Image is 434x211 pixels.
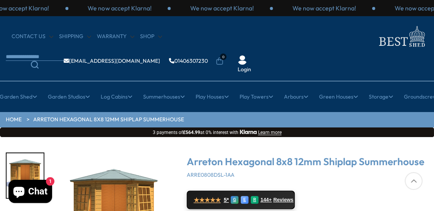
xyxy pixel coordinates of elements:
a: Green Houses [319,87,358,106]
span: 144+ [260,197,272,203]
a: 0 [216,57,223,65]
a: Summerhouses [143,87,185,106]
a: Play Houses [196,87,229,106]
p: We now accept Klarna! [292,4,356,12]
span: 0 [220,54,226,60]
div: 1 / 9 [6,152,44,199]
a: Garden Studios [48,87,90,106]
div: 3 / 3 [68,4,171,12]
a: Arbours [284,87,308,106]
a: Shop [140,33,162,40]
img: Arretonstd8x8000OPEN_200x200.jpg [7,153,44,198]
p: We now accept Klarna! [88,4,151,12]
a: Login [238,66,251,74]
a: Shipping [59,33,91,40]
span: Reviews [273,197,293,203]
a: 01406307230 [169,58,208,64]
span: ★★★★★ [194,196,221,204]
h3: Arreton Hexagonal 8x8 12mm Shiplap Summerhouse [187,156,428,167]
a: [EMAIL_ADDRESS][DOMAIN_NAME] [64,58,160,64]
inbox-online-store-chat: Shopify online store chat [6,180,54,205]
a: HOME [6,116,22,124]
a: Storage [369,87,393,106]
a: Play Towers [240,87,273,106]
a: Search [6,61,64,69]
div: E [241,196,248,204]
a: Arreton Hexagonal 8x8 12mm Shiplap Summerhouse [33,116,184,124]
p: We now accept Klarna! [190,4,253,12]
a: CONTACT US [12,33,53,40]
img: User Icon [238,55,247,65]
a: Warranty [97,33,134,40]
a: ★★★★★ 5* G E R 144+ Reviews [187,191,295,209]
div: 2 / 3 [273,4,375,12]
div: G [231,196,238,204]
div: 1 / 3 [171,4,273,12]
a: Log Cabins [101,87,132,106]
img: logo [374,24,428,49]
span: ARRE0808DSL-1AA [187,171,235,178]
div: R [251,196,258,204]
